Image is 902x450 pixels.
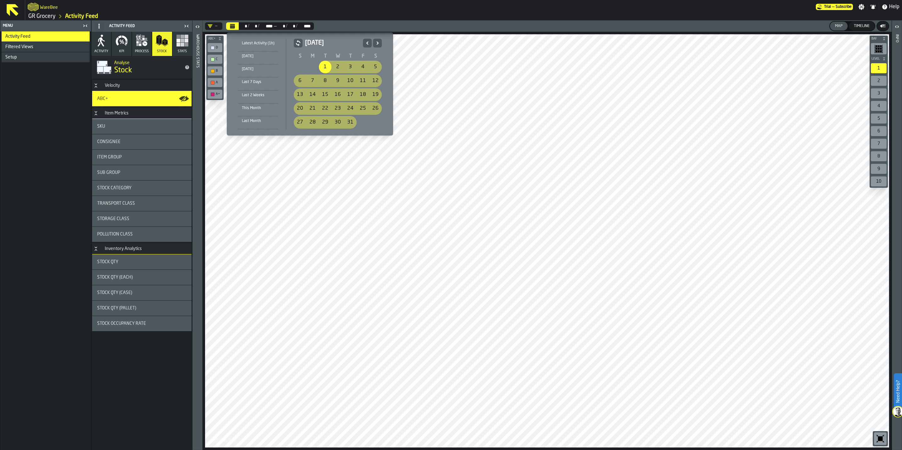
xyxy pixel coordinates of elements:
h2: [DATE] [305,39,360,47]
div: Thursday, July 31, 2025 selected [344,116,357,129]
div: [DATE] [238,53,278,60]
div: Wednesday, July 30, 2025 selected [331,116,344,129]
div: Monday, July 21, 2025 selected [306,102,319,115]
div: 5 [369,61,382,73]
div: 12 [369,75,382,87]
div: Select date range Select date range [232,37,388,131]
div: This Month [238,105,278,112]
div: Sunday, July 27, 2025 selected [294,116,306,129]
th: W [331,53,344,60]
div: Latest Activity (1h) [238,40,278,47]
div: Tuesday, July 15, 2025 selected [319,88,331,101]
div: Sunday, July 13, 2025 selected [294,88,306,101]
div: 10 [344,75,357,87]
div: Last 7 Days [238,79,278,86]
div: Tuesday, July 22, 2025 selected [319,102,331,115]
div: Friday, July 18, 2025 selected [357,88,369,101]
div: Selected Range: Tuesday, July 1 to Friday, August 1, 2025, Tuesday, July 1, 2025 selected [319,61,331,73]
div: 28 [306,116,319,129]
div: Last 2 Weeks [238,92,278,99]
div: 15 [319,88,331,101]
div: 3 [344,61,357,73]
div: 24 [344,102,357,115]
button: Previous [363,39,372,47]
div: 11 [357,75,369,87]
div: 30 [331,116,344,129]
div: Tuesday, July 29, 2025 selected [319,116,331,129]
div: 2 [331,61,344,73]
div: 17 [344,88,357,101]
div: Friday, July 11, 2025 selected [357,75,369,87]
div: 21 [306,102,319,115]
div: Thursday, July 17, 2025 selected [344,88,357,101]
button: Next [373,39,382,47]
div: 18 [357,88,369,101]
div: 16 [331,88,344,101]
div: Monday, July 28, 2025 selected [306,116,319,129]
th: T [344,53,357,60]
button: button- [294,39,303,47]
label: Need Help? [894,374,901,409]
th: S [294,53,306,60]
table: July 2025 [294,53,382,129]
div: Wednesday, July 9, 2025 selected [331,75,344,87]
div: Wednesday, July 23, 2025 selected [331,102,344,115]
div: Saturday, July 26, 2025 selected [369,102,382,115]
div: Thursday, July 3, 2025 selected [344,61,357,73]
div: Wednesday, July 16, 2025 selected [331,88,344,101]
th: T [319,53,331,60]
div: 31 [344,116,357,129]
div: Monday, July 14, 2025 selected [306,88,319,101]
div: 1 [319,61,331,73]
th: M [306,53,319,60]
div: July 2025 [294,39,382,129]
th: F [357,53,369,60]
div: Saturday, July 5, 2025 selected [369,61,382,73]
div: 7 [306,75,319,87]
div: 19 [369,88,382,101]
div: 26 [369,102,382,115]
div: 27 [294,116,306,129]
div: Friday, July 25, 2025 selected [357,102,369,115]
div: Sunday, July 6, 2025 selected [294,75,306,87]
div: 22 [319,102,331,115]
div: 9 [331,75,344,87]
div: 6 [294,75,306,87]
div: Sunday, July 20, 2025 selected [294,102,306,115]
div: [DATE] [238,66,278,73]
div: 25 [357,102,369,115]
div: Thursday, July 10, 2025 selected [344,75,357,87]
div: Wednesday, July 2, 2025 selected [331,61,344,73]
div: Thursday, July 24, 2025 selected [344,102,357,115]
div: 4 [357,61,369,73]
th: S [369,53,382,60]
div: 8 [319,75,331,87]
div: Monday, July 7, 2025 selected [306,75,319,87]
div: 29 [319,116,331,129]
div: 23 [331,102,344,115]
div: Tuesday, July 8, 2025 selected [319,75,331,87]
div: Last Month [238,118,278,125]
div: 20 [294,102,306,115]
div: Saturday, July 19, 2025 selected [369,88,382,101]
div: 14 [306,88,319,101]
div: Friday, July 4, 2025 selected [357,61,369,73]
div: Saturday, July 12, 2025 selected [369,75,382,87]
div: 13 [294,88,306,101]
